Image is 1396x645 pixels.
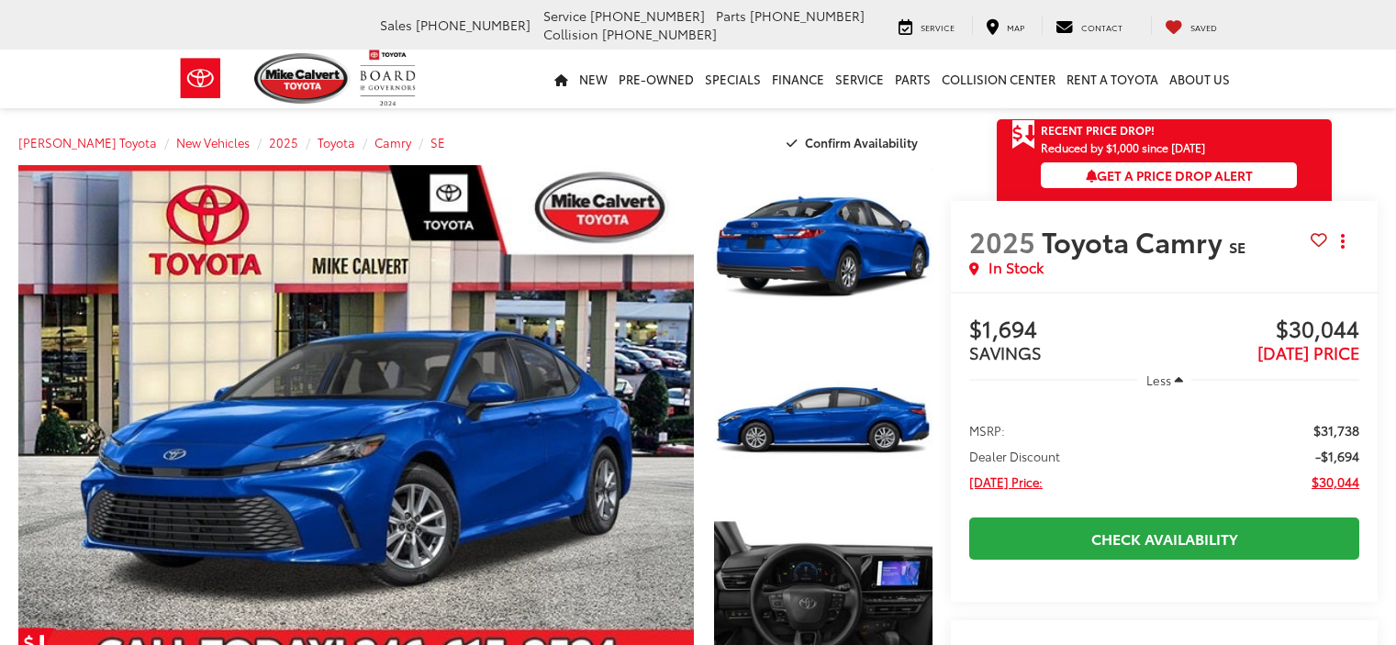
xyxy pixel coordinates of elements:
[1327,225,1359,257] button: Actions
[711,338,934,506] img: 2025 Toyota Camry SE
[776,127,933,159] button: Confirm Availability
[969,317,1164,344] span: $1,694
[766,50,830,108] a: Finance
[714,165,933,329] a: Expand Photo 1
[1257,340,1359,364] span: [DATE] PRICE
[1086,166,1253,184] span: Get a Price Drop Alert
[1190,21,1217,33] span: Saved
[805,134,918,150] span: Confirm Availability
[711,163,934,331] img: 2025 Toyota Camry SE
[543,6,586,25] span: Service
[969,517,1359,559] a: Check Availability
[380,16,412,34] span: Sales
[176,134,250,150] a: New Vehicles
[416,16,530,34] span: [PHONE_NUMBER]
[166,49,235,108] img: Toyota
[1042,221,1229,261] span: Toyota Camry
[1061,50,1164,108] a: Rent a Toyota
[1165,317,1359,344] span: $30,044
[318,134,355,150] a: Toyota
[921,21,955,33] span: Service
[699,50,766,108] a: Specials
[969,221,1035,261] span: 2025
[997,119,1332,141] a: Get Price Drop Alert Recent Price Drop!
[602,25,717,43] span: [PHONE_NUMBER]
[1042,17,1136,35] a: Contact
[1151,17,1231,35] a: My Saved Vehicles
[716,6,746,25] span: Parts
[969,447,1060,465] span: Dealer Discount
[590,6,705,25] span: [PHONE_NUMBER]
[830,50,889,108] a: Service
[1041,141,1297,153] span: Reduced by $1,000 since [DATE]
[1315,447,1359,465] span: -$1,694
[430,134,445,150] a: SE
[889,50,936,108] a: Parts
[936,50,1061,108] a: Collision Center
[613,50,699,108] a: Pre-Owned
[269,134,298,150] a: 2025
[1164,50,1235,108] a: About Us
[988,257,1044,278] span: In Stock
[549,50,574,108] a: Home
[1312,473,1359,491] span: $30,044
[1041,122,1155,138] span: Recent Price Drop!
[254,53,352,104] img: Mike Calvert Toyota
[969,340,1042,364] span: SAVINGS
[1229,236,1245,257] span: SE
[1011,119,1035,150] span: Get Price Drop Alert
[1137,363,1192,396] button: Less
[972,17,1038,35] a: Map
[885,17,968,35] a: Service
[1081,21,1122,33] span: Contact
[18,134,157,150] a: [PERSON_NAME] Toyota
[969,473,1043,491] span: [DATE] Price:
[1341,234,1345,249] span: dropdown dots
[543,25,598,43] span: Collision
[374,134,411,150] a: Camry
[1313,421,1359,439] span: $31,738
[574,50,613,108] a: New
[750,6,865,25] span: [PHONE_NUMBER]
[714,339,933,504] a: Expand Photo 2
[969,421,1005,439] span: MSRP:
[1146,372,1171,388] span: Less
[1007,21,1024,33] span: Map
